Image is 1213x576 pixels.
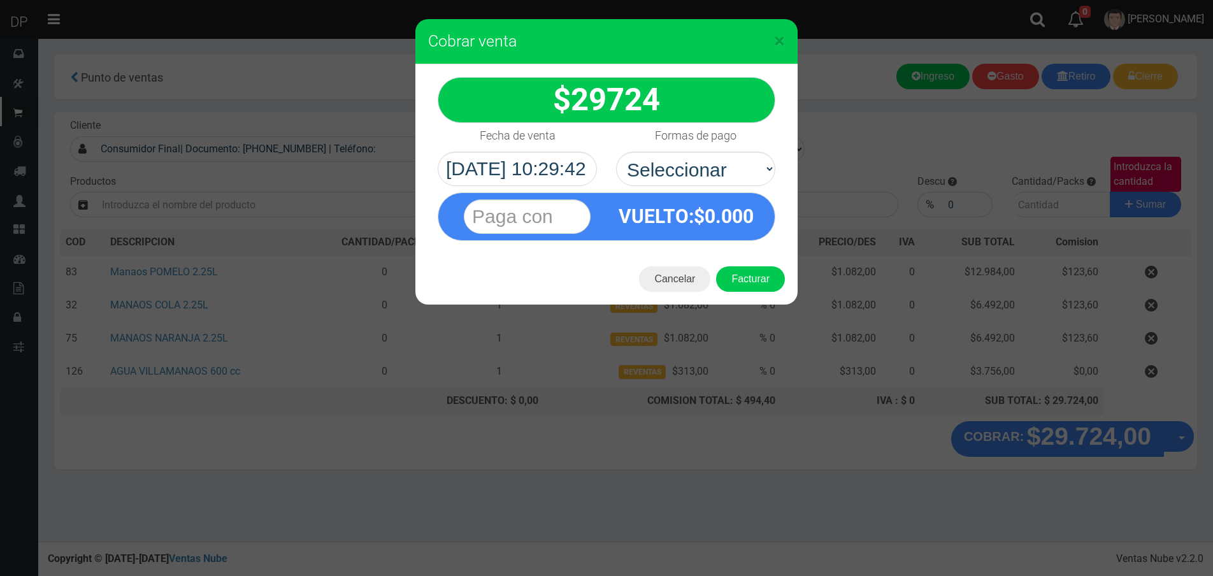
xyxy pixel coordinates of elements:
h3: Cobrar venta [428,32,785,51]
button: Close [774,31,785,51]
span: 0.000 [705,205,754,227]
h4: Formas de pago [655,129,736,142]
button: Facturar [716,266,785,292]
h4: Fecha de venta [480,129,556,142]
strong: $ [553,82,660,118]
button: Cancelar [639,266,710,292]
span: 29724 [571,82,660,118]
span: × [774,29,785,53]
input: Paga con [464,199,591,234]
span: VUELTO [619,205,689,227]
strong: :$ [619,205,754,227]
